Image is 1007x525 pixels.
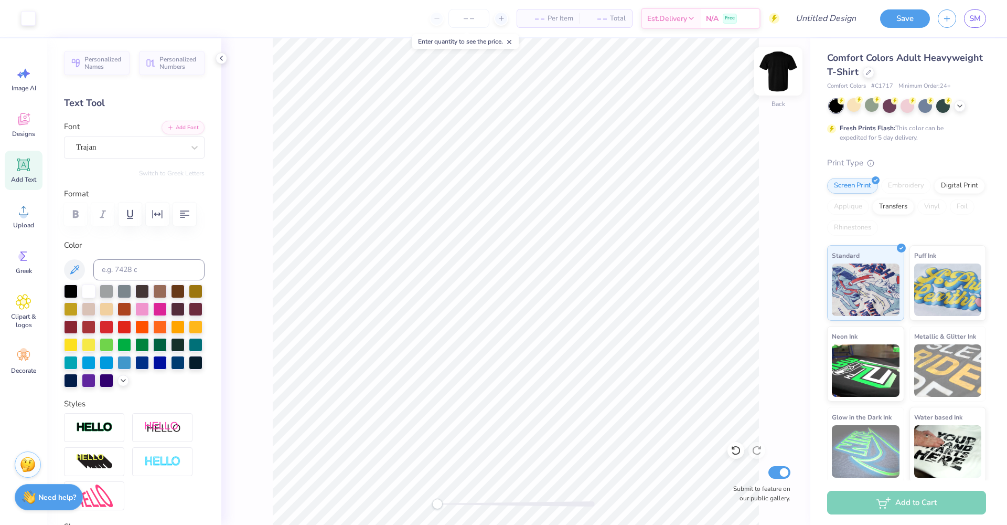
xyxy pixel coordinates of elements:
img: Standard [832,264,899,316]
div: Transfers [872,199,914,215]
span: – – [523,13,544,24]
button: Save [880,9,930,28]
a: SM [964,9,986,28]
img: Metallic & Glitter Ink [914,344,982,397]
img: Back [757,50,799,92]
span: Standard [832,250,860,261]
span: Total [610,13,626,24]
label: Submit to feature on our public gallery. [727,484,790,503]
div: Foil [950,199,974,215]
span: Add Text [11,175,36,184]
span: Image AI [12,84,36,92]
img: 3D Illusion [76,454,113,470]
img: Free Distort [76,485,113,507]
div: Screen Print [827,178,878,194]
div: Enter quantity to see the price. [412,34,519,49]
button: Add Font [162,121,205,134]
span: Metallic & Glitter Ink [914,331,976,342]
div: Digital Print [934,178,985,194]
span: Glow in the Dark Ink [832,412,892,423]
span: Neon Ink [832,331,858,342]
span: Personalized Names [84,56,123,70]
img: Glow in the Dark Ink [832,425,899,478]
div: Text Tool [64,96,205,110]
div: Applique [827,199,869,215]
img: Negative Space [144,456,181,468]
img: Water based Ink [914,425,982,478]
span: SM [969,13,981,25]
span: Decorate [11,366,36,375]
label: Color [64,239,205,251]
span: Greek [16,267,32,275]
button: Switch to Greek Letters [139,169,205,177]
div: Accessibility label [432,499,443,509]
span: Free [725,15,735,22]
img: Stroke [76,422,113,434]
input: e.g. 7428 c [93,259,205,280]
span: Puff Ink [914,250,936,261]
img: Puff Ink [914,264,982,316]
div: This color can be expedited for 5 day delivery. [840,123,969,142]
div: Embroidery [881,178,931,194]
label: Styles [64,398,85,410]
span: Comfort Colors Adult Heavyweight T-Shirt [827,51,983,78]
span: Per Item [548,13,573,24]
div: Print Type [827,157,986,169]
span: Upload [13,221,34,229]
div: Back [772,99,785,109]
img: Neon Ink [832,344,899,397]
span: Clipart & logos [6,312,41,329]
div: Rhinestones [827,220,878,236]
label: Format [64,188,205,200]
span: N/A [706,13,719,24]
img: Shadow [144,421,181,434]
span: Designs [12,130,35,138]
span: # C1717 [871,82,893,91]
span: – – [586,13,607,24]
span: Comfort Colors [827,82,866,91]
span: Personalized Numbers [159,56,198,70]
strong: Need help? [38,492,76,502]
button: Personalized Names [64,51,130,75]
input: – – [448,9,489,28]
strong: Fresh Prints Flash: [840,124,895,132]
label: Font [64,121,80,133]
span: Water based Ink [914,412,962,423]
span: Minimum Order: 24 + [898,82,951,91]
button: Personalized Numbers [139,51,205,75]
div: Vinyl [917,199,947,215]
span: Est. Delivery [647,13,687,24]
input: Untitled Design [787,8,864,29]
